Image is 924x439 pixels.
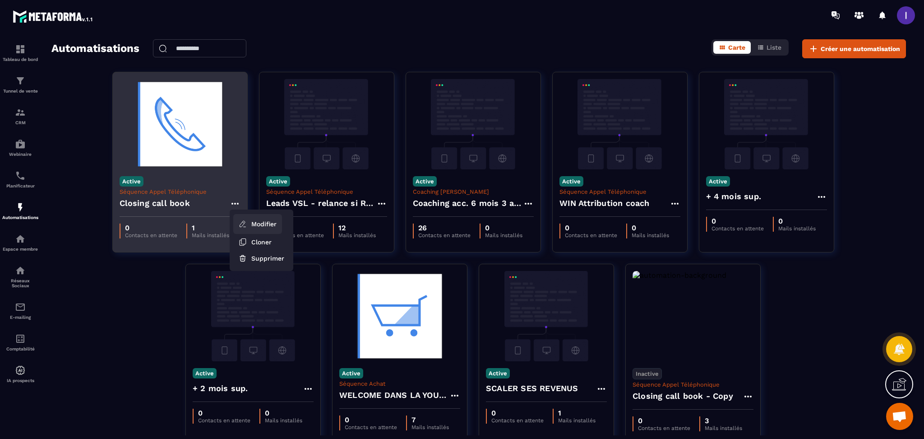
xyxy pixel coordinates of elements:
[2,346,38,351] p: Comptabilité
[266,188,387,195] p: Séquence Appel Téléphonique
[485,232,522,238] p: Mails installés
[192,224,229,232] p: 1
[411,416,449,424] p: 7
[752,41,787,54] button: Liste
[15,75,26,86] img: formation
[491,417,544,424] p: Contacts en attente
[558,417,596,424] p: Mails installés
[705,416,742,425] p: 3
[13,8,94,24] img: logo
[638,425,690,431] p: Contacts en attente
[2,227,38,258] a: automationsautomationsEspace membre
[633,368,662,379] p: Inactive
[15,234,26,244] img: automations
[198,409,250,417] p: 0
[565,232,617,238] p: Contacts en attente
[120,197,190,210] h4: Closing call book
[728,44,745,51] span: Carte
[486,271,607,361] img: automation-background
[2,120,38,125] p: CRM
[345,424,397,430] p: Contacts en attente
[413,188,534,195] p: Coaching [PERSON_NAME]
[2,195,38,227] a: automationsautomationsAutomatisations
[706,176,730,187] p: Active
[51,39,139,58] h2: Automatisations
[2,57,38,62] p: Tableau de bord
[886,403,913,430] a: Ouvrir le chat
[559,188,680,195] p: Séquence Appel Téléphonique
[2,247,38,252] p: Espace membre
[125,224,177,232] p: 0
[486,368,510,378] p: Active
[2,100,38,132] a: formationformationCRM
[558,409,596,417] p: 1
[2,37,38,69] a: formationformationTableau de bord
[125,232,177,238] p: Contacts en attente
[418,232,471,238] p: Contacts en attente
[559,176,583,187] p: Active
[2,258,38,295] a: social-networksocial-networkRéseaux Sociaux
[713,41,751,54] button: Carte
[633,381,753,388] p: Séquence Appel Téléphonique
[120,79,240,169] img: automation-background
[711,217,764,225] p: 0
[705,425,742,431] p: Mails installés
[633,390,733,402] h4: Closing call book - Copy
[15,202,26,213] img: automations
[632,224,669,232] p: 0
[485,224,522,232] p: 0
[272,232,324,238] p: Contacts en attente
[559,197,650,210] h4: WIN Attribution coach
[633,271,753,361] img: automation-background
[15,107,26,118] img: formation
[266,79,387,169] img: automation-background
[2,183,38,188] p: Planificateur
[802,39,906,58] button: Créer une automatisation
[2,215,38,220] p: Automatisations
[706,79,827,169] img: automation-background
[198,417,250,424] p: Contacts en attente
[338,232,376,238] p: Mails installés
[233,234,290,250] button: Cloner
[15,333,26,344] img: accountant
[15,139,26,149] img: automations
[778,217,816,225] p: 0
[15,365,26,376] img: automations
[565,224,617,232] p: 0
[2,152,38,157] p: Webinaire
[638,416,690,425] p: 0
[193,382,248,395] h4: + 2 mois sup.
[266,176,290,187] p: Active
[2,295,38,327] a: emailemailE-mailing
[193,368,217,378] p: Active
[413,197,523,210] h4: Coaching acc. 6 mois 3 appels
[559,79,680,169] img: automation-background
[413,176,437,187] p: Active
[632,232,669,238] p: Mails installés
[266,197,376,210] h4: Leads VSL - relance si RDV non pris
[339,368,363,378] p: Active
[265,417,302,424] p: Mails installés
[2,89,38,93] p: Tunnel de vente
[2,69,38,100] a: formationformationTunnel de vente
[411,424,449,430] p: Mails installés
[2,278,38,288] p: Réseaux Sociaux
[338,224,376,232] p: 12
[711,225,764,232] p: Contacts en attente
[339,271,460,361] img: automation-background
[233,214,282,234] a: Modifier
[2,163,38,195] a: schedulerschedulerPlanificateur
[272,224,324,232] p: 62
[486,382,578,395] h4: SCALER SES REVENUS
[413,79,534,169] img: automation-background
[2,132,38,163] a: automationsautomationsWebinaire
[706,190,762,203] h4: + 4 mois sup.
[339,389,449,402] h4: WELCOME DANS LA YOUGC ACADEMY
[15,265,26,276] img: social-network
[2,378,38,383] p: IA prospects
[2,327,38,358] a: accountantaccountantComptabilité
[265,409,302,417] p: 0
[233,250,290,266] button: Supprimer
[821,44,900,53] span: Créer une automatisation
[120,176,143,187] p: Active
